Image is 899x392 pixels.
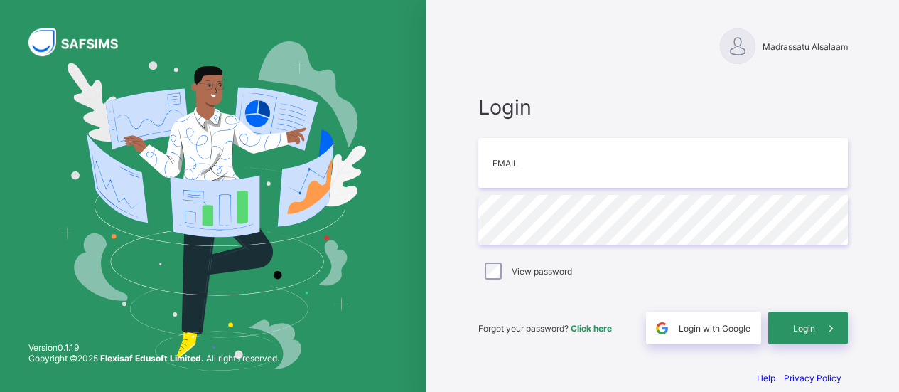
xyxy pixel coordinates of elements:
[793,323,815,334] span: Login
[654,320,670,337] img: google.396cfc9801f0270233282035f929180a.svg
[679,323,750,334] span: Login with Google
[478,323,612,334] span: Forgot your password?
[28,353,279,364] span: Copyright © 2025 All rights reserved.
[60,41,367,371] img: Hero Image
[763,41,848,52] span: Madrassatu Alsalaam
[478,95,848,120] span: Login
[757,373,775,383] a: Help
[571,323,612,334] a: Click here
[100,353,204,364] strong: Flexisaf Edusoft Limited.
[512,266,572,277] label: View password
[784,373,841,383] a: Privacy Policy
[28,342,279,353] span: Version 0.1.19
[28,28,135,56] img: SAFSIMS Logo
